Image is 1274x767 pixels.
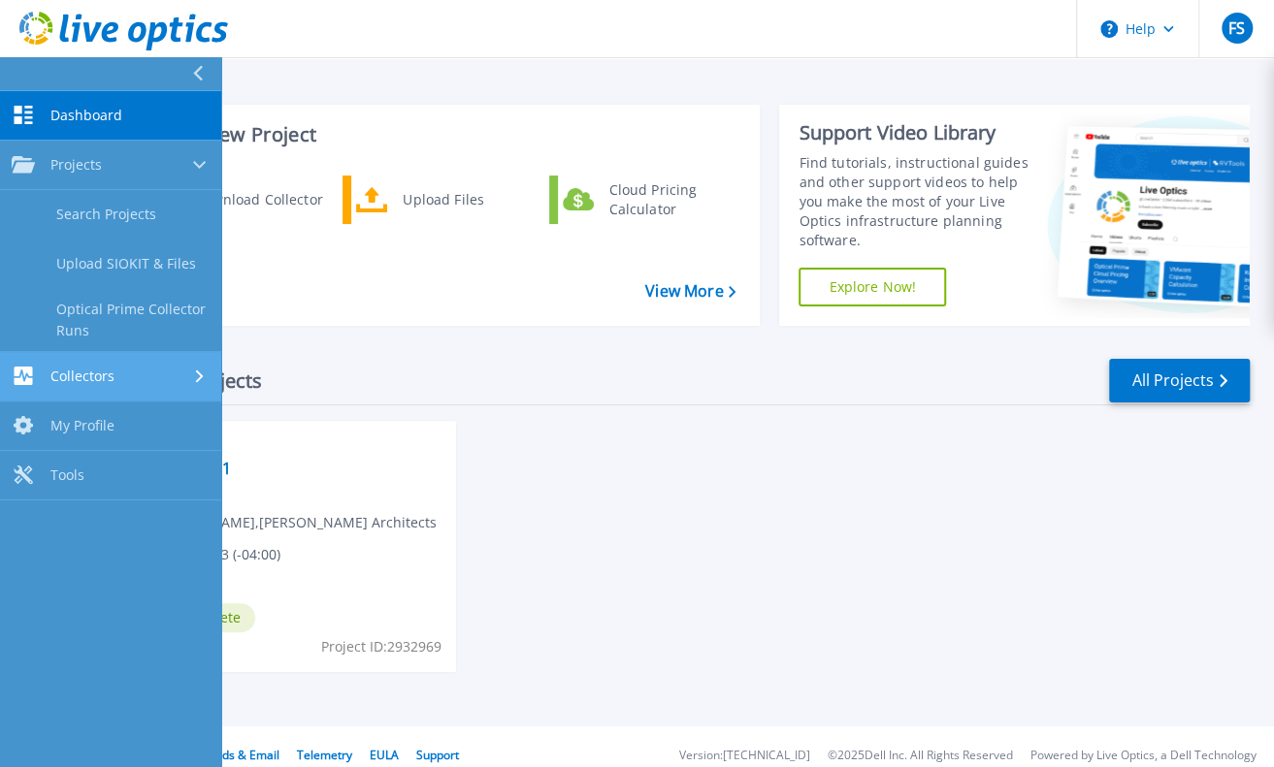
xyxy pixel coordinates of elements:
a: Upload Files [343,176,541,224]
span: [PERSON_NAME] , [PERSON_NAME] Architects Limited [147,512,456,555]
div: Cloud Pricing Calculator [599,180,742,219]
div: Download Collector [184,180,331,219]
a: Download Collector [137,176,336,224]
a: View More [645,282,735,301]
a: EULA [370,747,399,763]
span: Optical Prime [147,432,444,454]
a: Support [416,747,459,763]
a: Ads & Email [214,747,279,763]
span: Tools [50,466,84,484]
span: Dashboard [50,107,122,124]
span: Projects [50,156,102,174]
h3: Start a New Project [138,124,735,145]
span: Project ID: 2932969 [321,636,441,657]
li: Powered by Live Optics, a Dell Technology [1030,750,1257,762]
li: © 2025 Dell Inc. All Rights Reserved [828,750,1013,762]
li: Version: [TECHNICAL_ID] [679,750,810,762]
span: My Profile [50,417,114,434]
div: Support Video Library [799,120,1031,145]
a: Telemetry [297,747,352,763]
a: Explore Now! [799,268,946,306]
a: All Projects [1109,359,1250,402]
span: Collectors [50,368,114,385]
div: Upload Files [393,180,537,219]
div: Find tutorials, instructional guides and other support videos to help you make the most of your L... [799,153,1031,250]
a: Cloud Pricing Calculator [549,176,748,224]
span: FS [1228,20,1245,36]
